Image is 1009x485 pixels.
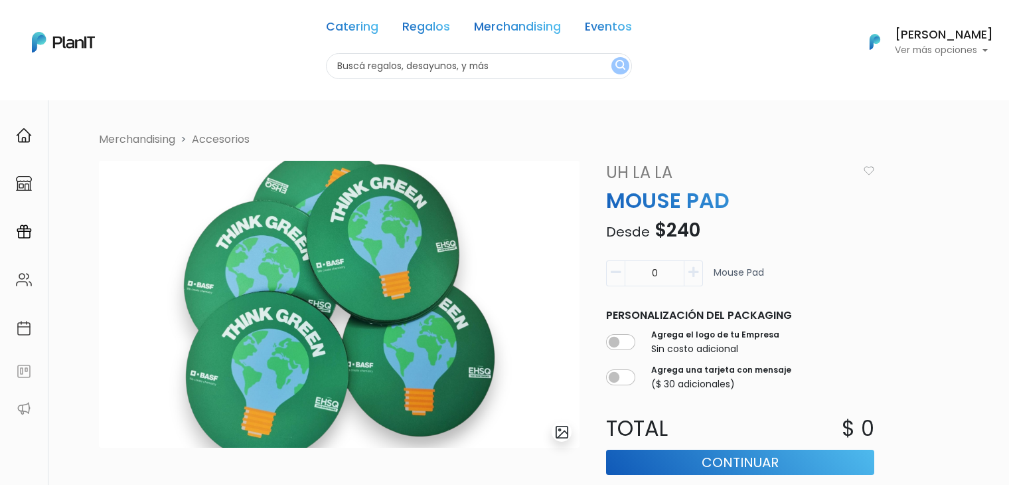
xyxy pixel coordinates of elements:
img: PlanIt Logo [860,27,890,56]
p: ($ 30 adicionales) [651,377,791,391]
a: Catering [326,21,378,37]
p: Sin costo adicional [651,342,779,356]
span: Desde [606,223,650,241]
img: partners-52edf745621dab592f3b2c58e3bca9d71375a7ef29c3b500c9f145b62cc070d4.svg [16,401,32,417]
label: Agrega el logo de tu Empresa [651,329,779,341]
h6: [PERSON_NAME] [895,29,993,41]
img: calendar-87d922413cdce8b2cf7b7f5f62616a5cf9e4887200fb71536465627b3292af00.svg [16,320,32,336]
img: campaigns-02234683943229c281be62815700db0a1741e53638e28bf9629b52c665b00959.svg [16,224,32,240]
li: Merchandising [99,132,175,147]
img: 2000___2000-Photoroom__73_.jpg [99,161,580,448]
p: Total [598,413,740,444]
img: home-e721727adea9d79c4d83392d1f703f7f8bce08238fde08b1acbfd93340b81755.svg [16,128,32,144]
input: Buscá regalos, desayunos, y más [326,53,632,79]
a: Accesorios [192,132,250,147]
p: Personalización del packaging [606,308,874,324]
img: search_button-432b6d5273f82d61273b3651a40e1bd1b912527efae98b1b7a1b2c0702e16a8d.svg [615,60,625,72]
img: gallery-light [554,425,570,440]
a: Eventos [585,21,632,37]
p: MOUSE PAD [598,185,882,217]
img: heart_icon [864,166,874,175]
img: marketplace-4ceaa7011d94191e9ded77b95e3339b90024bf715f7c57f8cf31f2d8c509eaba.svg [16,175,32,191]
nav: breadcrumb [91,132,943,150]
button: PlanIt Logo [PERSON_NAME] Ver más opciones [852,25,993,59]
img: people-662611757002400ad9ed0e3c099ab2801c6687ba6c219adb57efc949bc21e19d.svg [16,272,32,288]
img: PlanIt Logo [32,32,95,52]
label: Agrega una tarjeta con mensaje [651,364,791,376]
a: Uh La La [598,161,858,185]
img: feedback-78b5a0c8f98aac82b08bfc38622c3050aee476f2c9584af64705fc4e61158814.svg [16,363,32,379]
a: Merchandising [474,21,561,37]
p: $ 0 [842,413,874,444]
button: Continuar [606,450,874,475]
a: Regalos [402,21,450,37]
p: Mouse pad [714,266,764,292]
p: Ver más opciones [895,46,993,55]
span: $240 [655,217,700,243]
